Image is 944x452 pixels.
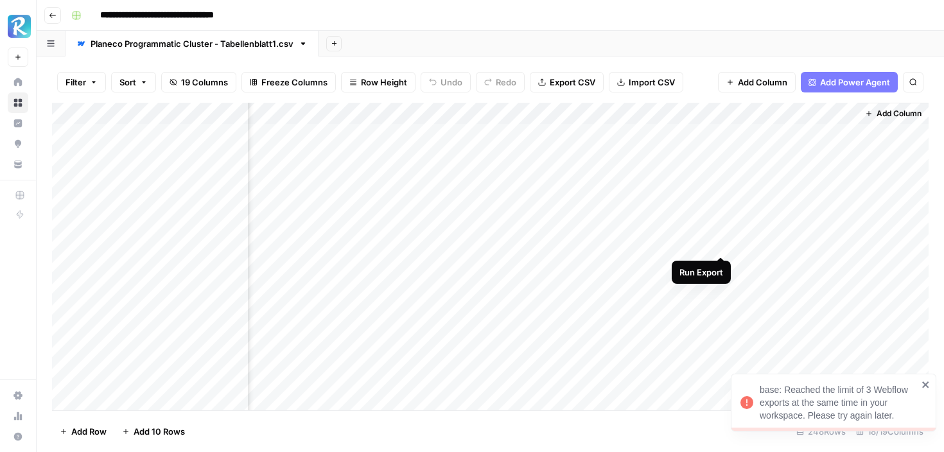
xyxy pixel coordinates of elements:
button: Workspace: Radyant [8,10,28,42]
span: Export CSV [550,76,595,89]
button: Undo [421,72,471,92]
div: Run Export [679,266,723,279]
button: Add 10 Rows [114,421,193,442]
img: Radyant Logo [8,15,31,38]
div: base: Reached the limit of 3 Webflow exports at the same time in your workspace. Please try again... [760,383,918,422]
a: Usage [8,406,28,426]
button: close [922,379,931,390]
button: Add Power Agent [801,72,898,92]
button: Import CSV [609,72,683,92]
a: Insights [8,113,28,134]
span: Import CSV [629,76,675,89]
span: Add Power Agent [820,76,890,89]
button: Add Column [718,72,796,92]
a: Home [8,72,28,92]
span: Filter [66,76,86,89]
span: Add Column [877,108,922,119]
a: Planeco Programmatic Cluster - Tabellenblatt1.csv [66,31,319,56]
button: Freeze Columns [241,72,336,92]
button: Add Column [860,105,927,122]
a: Your Data [8,154,28,175]
a: Browse [8,92,28,113]
span: Row Height [361,76,407,89]
button: 19 Columns [161,72,236,92]
a: Settings [8,385,28,406]
button: Export CSV [530,72,604,92]
span: Undo [441,76,462,89]
span: Freeze Columns [261,76,328,89]
a: Opportunities [8,134,28,154]
span: Add Column [738,76,787,89]
button: Filter [57,72,106,92]
button: Sort [111,72,156,92]
button: Help + Support [8,426,28,447]
span: Add 10 Rows [134,425,185,438]
button: Row Height [341,72,415,92]
span: Sort [119,76,136,89]
div: 18/19 Columns [851,421,929,442]
button: Add Row [52,421,114,442]
span: 19 Columns [181,76,228,89]
div: Planeco Programmatic Cluster - Tabellenblatt1.csv [91,37,293,50]
div: 248 Rows [791,421,851,442]
span: Add Row [71,425,107,438]
button: Redo [476,72,525,92]
span: Redo [496,76,516,89]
